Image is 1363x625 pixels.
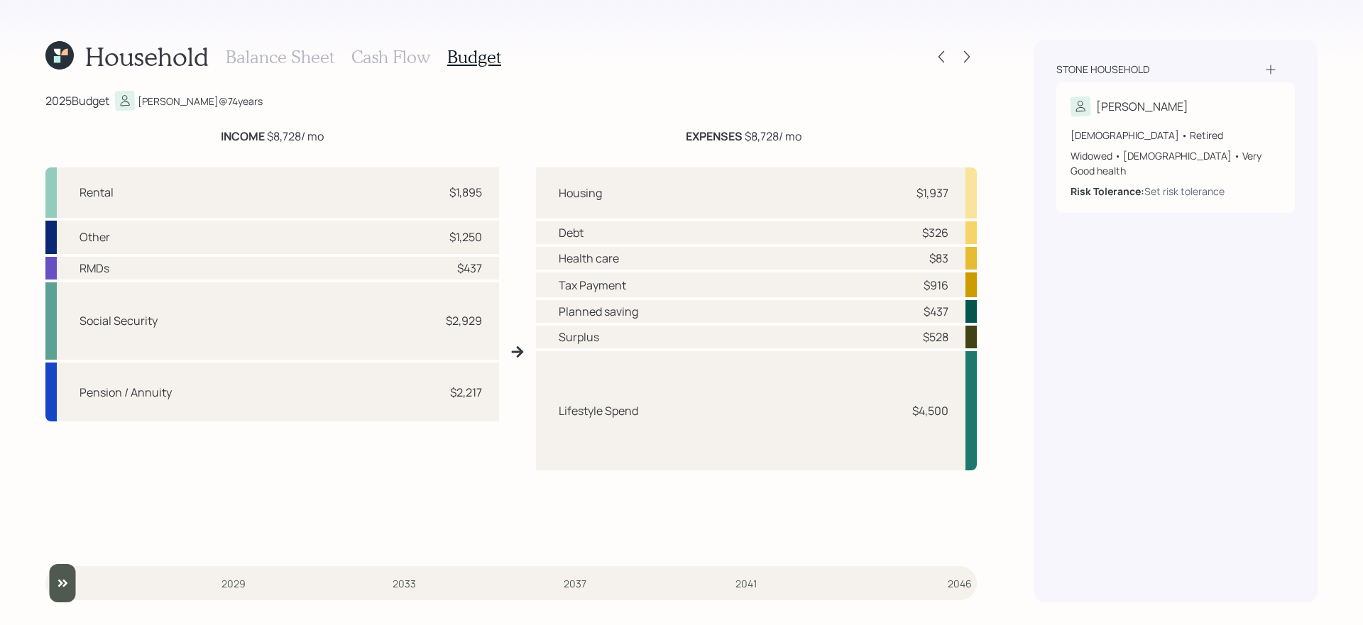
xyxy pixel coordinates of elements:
[446,312,482,329] div: $2,929
[80,184,114,201] div: Rental
[559,224,584,241] div: Debt
[1144,184,1225,199] div: Set risk tolerance
[912,402,948,419] div: $4,500
[85,41,209,72] h1: Household
[138,94,263,109] div: [PERSON_NAME] @ 74 years
[221,128,324,145] div: $8,728 / mo
[559,184,602,201] div: Housing
[559,250,619,267] div: Health care
[351,47,430,67] h3: Cash Flow
[559,402,638,419] div: Lifestyle Spend
[559,277,626,294] div: Tax Payment
[80,312,158,329] div: Social Security
[559,328,599,345] div: Surplus
[1071,128,1281,143] div: [DEMOGRAPHIC_DATA] • Retired
[449,228,482,245] div: $1,250
[80,384,172,401] div: Pension / Annuity
[686,128,743,144] b: EXPENSES
[686,128,801,145] div: $8,728 / mo
[450,384,482,401] div: $2,217
[1071,184,1144,198] b: Risk Tolerance:
[1071,148,1281,178] div: Widowed • [DEMOGRAPHIC_DATA] • Very Good health
[924,303,948,320] div: $437
[922,224,948,241] div: $326
[80,260,109,277] div: RMDs
[80,228,110,245] div: Other
[923,328,948,345] div: $528
[221,128,265,144] b: INCOME
[916,184,948,201] div: $1,937
[226,47,334,67] h3: Balance Sheet
[924,277,948,294] div: $916
[1056,62,1149,77] div: Stone household
[929,250,948,267] div: $83
[45,92,109,109] div: 2025 Budget
[449,184,482,201] div: $1,895
[1096,98,1188,115] div: [PERSON_NAME]
[447,47,501,67] h3: Budget
[559,303,638,320] div: Planned saving
[457,260,482,277] div: $437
